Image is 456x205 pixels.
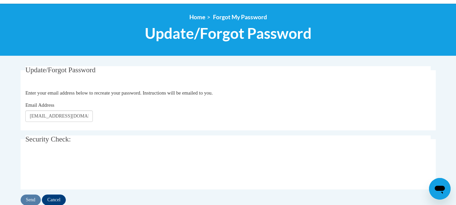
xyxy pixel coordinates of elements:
span: Update/Forgot Password [25,66,96,74]
input: Email [25,110,93,122]
span: Enter your email address below to recreate your password. Instructions will be emailed to you. [25,90,213,96]
span: Forgot My Password [213,14,267,21]
span: Security Check: [25,135,71,143]
iframe: reCAPTCHA [25,155,128,181]
a: Home [189,14,205,21]
span: Update/Forgot Password [145,24,312,42]
iframe: Button to launch messaging window [429,178,451,200]
span: Email Address [25,102,54,108]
